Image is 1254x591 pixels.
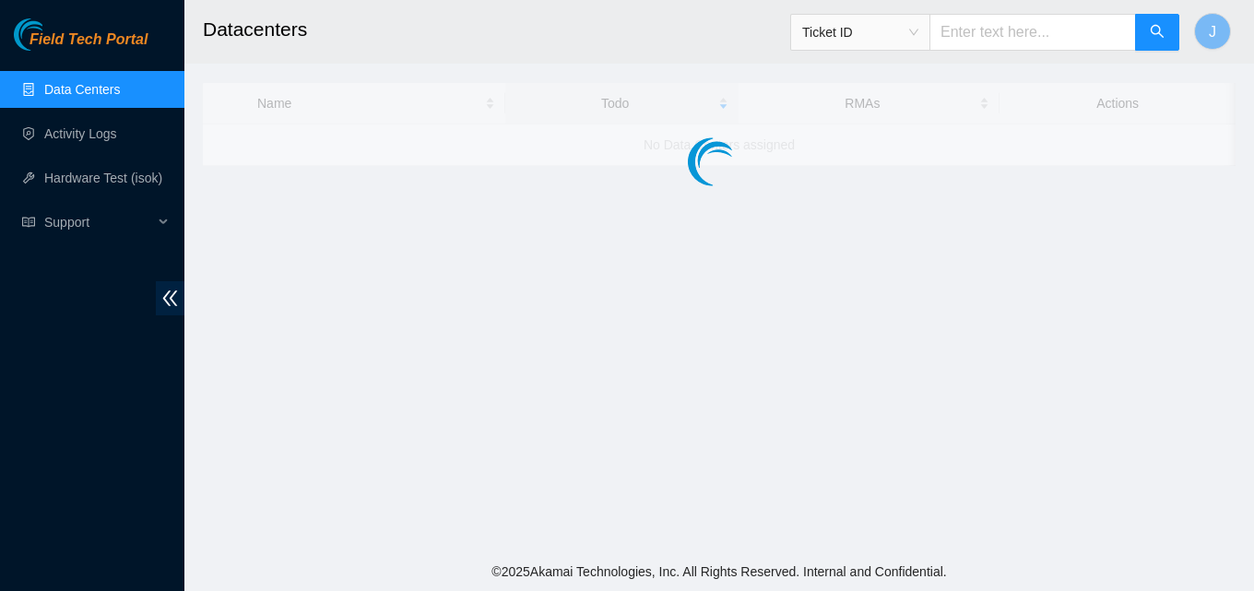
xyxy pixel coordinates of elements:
[156,281,184,315] span: double-left
[1150,24,1165,41] span: search
[1194,13,1231,50] button: J
[44,204,153,241] span: Support
[184,552,1254,591] footer: © 2025 Akamai Technologies, Inc. All Rights Reserved. Internal and Confidential.
[44,82,120,97] a: Data Centers
[30,31,148,49] span: Field Tech Portal
[22,216,35,229] span: read
[14,33,148,57] a: Akamai TechnologiesField Tech Portal
[1209,20,1216,43] span: J
[802,18,918,46] span: Ticket ID
[929,14,1136,51] input: Enter text here...
[44,171,162,185] a: Hardware Test (isok)
[44,126,117,141] a: Activity Logs
[14,18,93,51] img: Akamai Technologies
[1135,14,1179,51] button: search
